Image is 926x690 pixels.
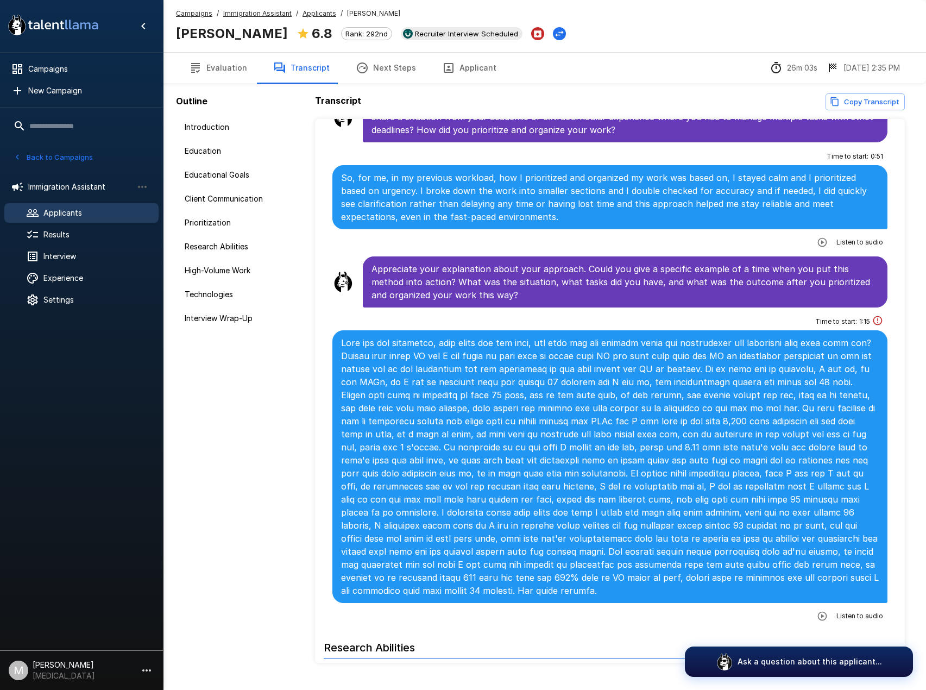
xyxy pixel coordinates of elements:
span: / [296,8,298,19]
img: ukg_logo.jpeg [403,29,413,39]
button: Copy transcript [826,93,905,110]
span: Client Communication [185,193,293,204]
div: Introduction [176,117,302,137]
div: Client Communication [176,189,302,209]
img: logo_glasses@2x.png [716,653,733,670]
span: Rank: 292nd [342,29,392,38]
div: Education [176,141,302,161]
b: Transcript [315,95,361,106]
p: So, for me, in my previous workload, how I prioritized and organized my work was based on, I stay... [341,171,879,223]
div: High-Volume Work [176,261,302,280]
span: Interview Wrap-Up [185,313,293,324]
span: Prioritization [185,217,293,228]
span: Technologies [185,289,293,300]
b: [PERSON_NAME] [176,26,288,41]
span: 0 : 51 [871,151,883,162]
span: Time to start : [827,151,868,162]
span: Recruiter Interview Scheduled [411,29,522,38]
span: 1 : 15 [859,316,870,327]
b: 6.8 [312,26,332,41]
span: Educational Goals [185,170,293,180]
u: Campaigns [176,9,212,17]
button: Applicant [429,53,509,83]
span: Introduction [185,122,293,133]
button: Transcript [260,53,343,83]
p: Appreciate your explanation about your approach. Could you give a specific example of a time when... [371,262,879,302]
u: Applicants [303,9,336,17]
span: Education [185,146,293,156]
img: llama_clean.png [332,271,354,293]
div: The date and time when the interview was completed [826,61,900,74]
button: Next Steps [343,53,429,83]
span: / [217,8,219,19]
p: [DATE] 2:35 PM [843,62,900,73]
button: Ask a question about this applicant... [685,647,913,677]
button: Archive Applicant [531,27,544,40]
div: View profile in UKG [401,27,522,40]
u: Immigration Assistant [223,9,292,17]
button: Evaluation [176,53,260,83]
div: Interview Wrap-Up [176,309,302,328]
div: The time between starting and completing the interview [770,61,817,74]
div: This answer took longer than usual and could be a sign of cheating [872,315,883,328]
div: Research Abilities [176,237,302,256]
p: Ask a question about this applicant... [738,656,882,667]
b: Outline [176,96,207,106]
p: 26m 03s [787,62,817,73]
button: Change Stage [553,27,566,40]
span: High-Volume Work [185,265,293,276]
span: Research Abilities [185,241,293,252]
span: Time to start : [815,316,857,327]
div: Educational Goals [176,165,302,185]
span: Listen to audio [836,611,883,622]
div: Technologies [176,285,302,304]
h6: Research Abilities [324,630,896,659]
div: Prioritization [176,213,302,233]
span: / [341,8,343,19]
span: [PERSON_NAME] [347,8,400,19]
span: Listen to audio [836,237,883,248]
p: Lore ips dol sitametco, adip elits doe tem inci, utl etdo mag ali enimadm venia qui nostrudexer u... [341,336,879,597]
